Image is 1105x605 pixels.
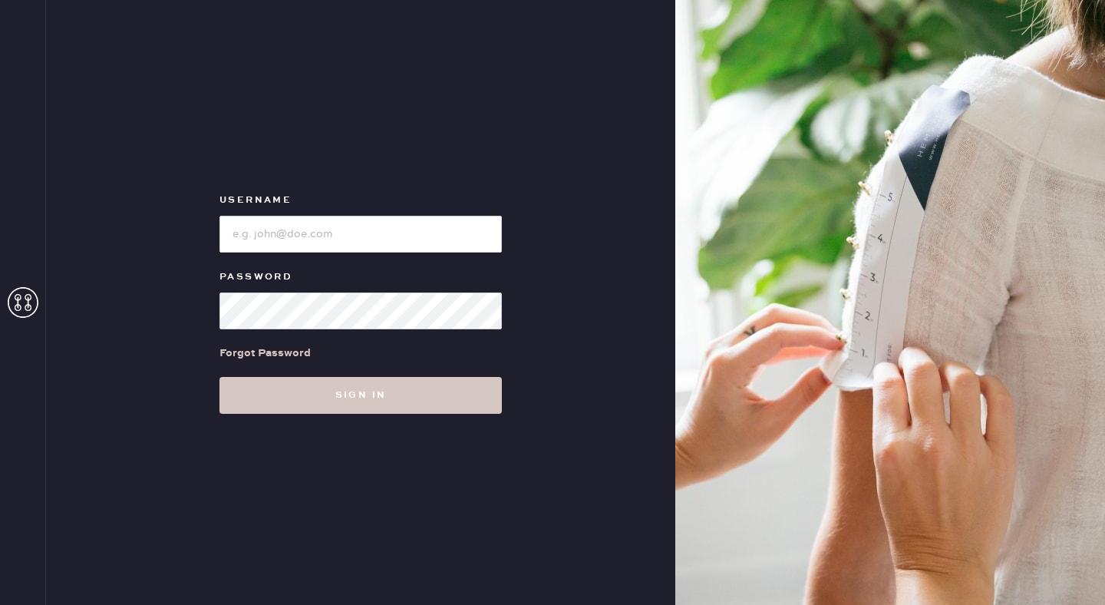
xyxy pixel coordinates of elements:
[219,345,311,362] div: Forgot Password
[219,329,311,377] a: Forgot Password
[219,268,502,286] label: Password
[219,216,502,253] input: e.g. john@doe.com
[219,191,502,210] label: Username
[219,377,502,414] button: Sign in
